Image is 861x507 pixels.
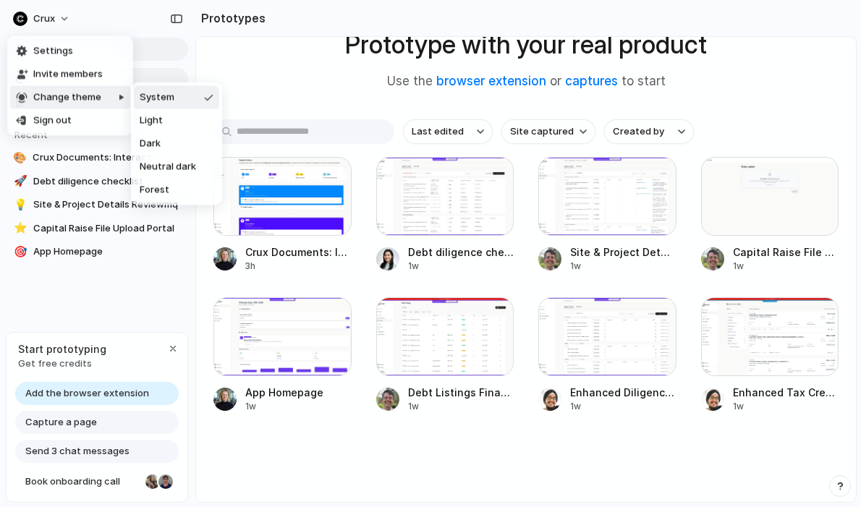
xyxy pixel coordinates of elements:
[33,114,72,128] span: Sign out
[140,90,174,105] span: System
[140,137,161,151] span: Dark
[140,160,196,174] span: Neutral dark
[140,183,169,197] span: Forest
[33,90,101,105] span: Change theme
[33,67,103,82] span: Invite members
[140,114,163,128] span: Light
[33,44,73,59] span: Settings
